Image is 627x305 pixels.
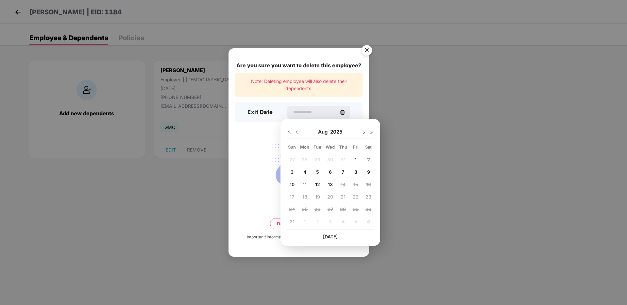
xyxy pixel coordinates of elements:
[235,61,363,70] div: Are you sure you want to delete this employee?
[367,169,370,175] span: 9
[342,169,344,175] span: 7
[330,129,342,135] span: 2025
[294,130,299,135] img: svg+xml;base64,PHN2ZyBpZD0iRHJvcGRvd24tMzJ4MzIiIHhtbG5zPSJodHRwOi8vd3d3LnczLm9yZy8yMDAwL3N2ZyIgd2...
[363,144,374,150] div: Sat
[337,144,349,150] div: Thu
[291,169,294,175] span: 3
[316,169,319,175] span: 5
[247,108,273,117] h3: Exit Date
[325,144,336,150] div: Wed
[328,182,333,187] span: 13
[318,129,330,135] span: Aug
[361,130,366,135] img: svg+xml;base64,PHN2ZyBpZD0iRHJvcGRvd24tMzJ4MzIiIHhtbG5zPSJodHRwOi8vd3d3LnczLm9yZy8yMDAwL3N2ZyIgd2...
[340,110,345,115] img: svg+xml;base64,PHN2ZyBpZD0iQ2FsZW5kYXItMzJ4MzIiIHhtbG5zPSJodHRwOi8vd3d3LnczLm9yZy8yMDAwL3N2ZyIgd2...
[299,144,311,150] div: Mon
[247,234,351,240] div: Important! Information once deleted, can’t be recovered.
[369,130,374,135] img: svg+xml;base64,PHN2ZyB4bWxucz0iaHR0cDovL3d3dy53My5vcmcvMjAwMC9zdmciIHdpZHRoPSIxNiIgaGVpZ2h0PSIxNi...
[270,218,328,229] button: Delete permanently
[290,182,295,187] span: 10
[323,234,338,239] span: [DATE]
[286,130,292,135] img: svg+xml;base64,PHN2ZyB4bWxucz0iaHR0cDovL3d3dy53My5vcmcvMjAwMC9zdmciIHdpZHRoPSIxNiIgaGVpZ2h0PSIxNi...
[262,140,335,191] img: svg+xml;base64,PHN2ZyB4bWxucz0iaHR0cDovL3d3dy53My5vcmcvMjAwMC9zdmciIHdpZHRoPSIyMjQiIGhlaWdodD0iMT...
[350,144,362,150] div: Fri
[358,42,375,60] button: Close
[329,169,332,175] span: 6
[303,169,306,175] span: 4
[303,182,307,187] span: 11
[358,42,376,60] img: svg+xml;base64,PHN2ZyB4bWxucz0iaHR0cDovL3d3dy53My5vcmcvMjAwMC9zdmciIHdpZHRoPSI1NiIgaGVpZ2h0PSI1Ni...
[235,73,363,97] div: Note: Deleting employee will also delete their dependents.
[315,182,320,187] span: 12
[286,144,298,150] div: Sun
[367,157,370,162] span: 2
[354,169,357,175] span: 8
[355,157,357,162] span: 1
[312,144,323,150] div: Tue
